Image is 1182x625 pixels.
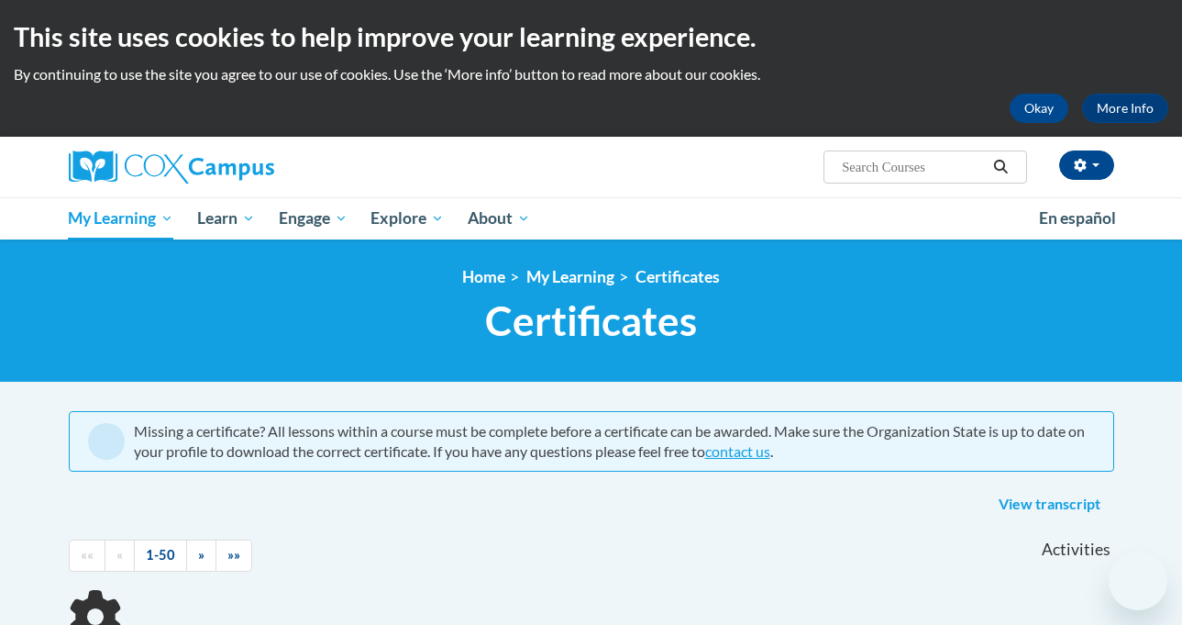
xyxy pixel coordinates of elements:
[69,151,274,184] img: Cox Campus
[1039,208,1116,228] span: En español
[279,207,348,229] span: Engage
[81,547,94,563] span: ««
[1109,552,1167,610] iframe: Button to launch messaging window
[370,207,444,229] span: Explore
[215,540,252,572] a: End
[198,547,204,563] span: »
[485,296,697,345] span: Certificates
[197,207,255,229] span: Learn
[987,156,1014,178] button: Search
[635,267,720,286] a: Certificates
[1042,540,1110,560] span: Activities
[267,197,359,240] a: Engage
[116,547,123,563] span: «
[69,540,105,572] a: Begining
[185,197,267,240] a: Learn
[526,267,614,286] a: My Learning
[134,421,1095,462] div: Missing a certificate? All lessons within a course must be complete before a certificate can be a...
[1059,151,1114,180] button: Account Settings
[1082,94,1168,123] a: More Info
[14,64,1168,84] p: By continuing to use the site you agree to our use of cookies. Use the ‘More info’ button to read...
[14,18,1168,55] h2: This site uses cookies to help improve your learning experience.
[462,267,505,286] a: Home
[69,151,399,184] a: Cox Campus
[68,207,173,229] span: My Learning
[985,490,1114,519] a: View transcript
[359,197,456,240] a: Explore
[227,547,240,563] span: »»
[840,156,987,178] input: Search Courses
[1027,199,1128,238] a: En español
[57,197,186,240] a: My Learning
[55,197,1128,240] div: Main menu
[456,197,542,240] a: About
[705,442,770,460] a: contact us
[134,540,187,572] a: 1-50
[1010,94,1068,123] button: Okay
[186,540,216,572] a: Next
[468,207,530,229] span: About
[105,540,135,572] a: Previous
